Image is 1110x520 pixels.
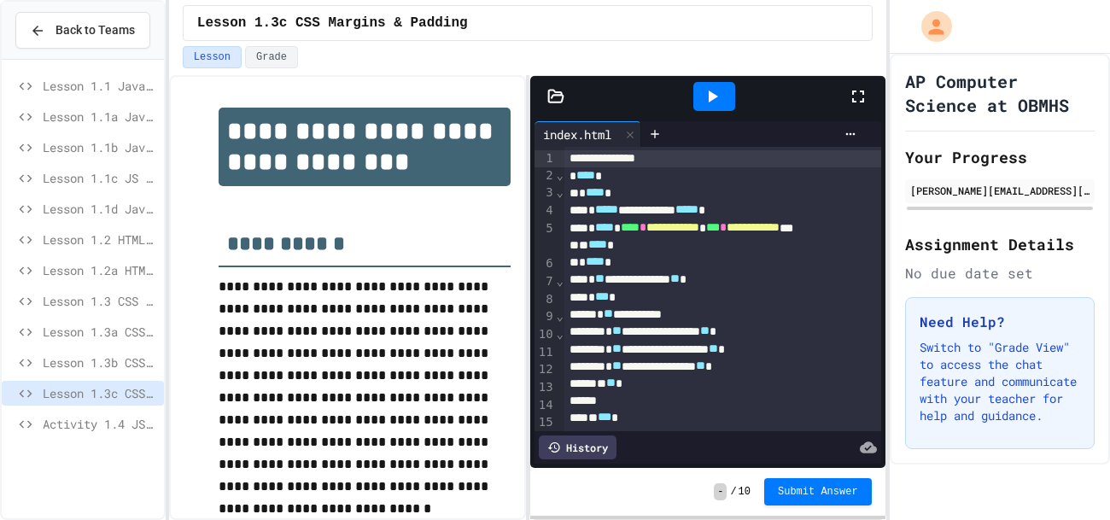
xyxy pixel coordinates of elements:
span: Lesson 1.3 CSS Introduction [43,292,157,310]
span: Fold line [556,274,564,288]
span: Back to Teams [55,21,135,39]
button: Lesson [183,46,242,68]
span: Lesson 1.3a CSS Selectors [43,323,157,341]
h3: Need Help? [920,312,1080,332]
h2: Your Progress [905,145,1095,169]
span: Lesson 1.3b CSS Backgrounds [43,353,157,371]
span: Lesson 1.1 JavaScript Intro [43,77,157,95]
span: Fold line [556,327,564,341]
span: Fold line [556,168,564,182]
div: My Account [903,7,956,46]
div: 7 [535,273,556,291]
span: Fold line [556,185,564,199]
span: - [714,483,727,500]
div: 15 [535,414,556,431]
div: 13 [535,379,556,397]
div: 8 [535,291,556,309]
div: index.html [535,121,641,147]
span: Lesson 1.2 HTML Basics [43,231,157,248]
h2: Assignment Details [905,232,1095,256]
div: 1 [535,150,556,167]
span: 10 [739,485,751,499]
span: Lesson 1.3c CSS Margins & Padding [43,384,157,402]
span: Lesson 1.1b JavaScript Intro [43,138,157,156]
span: Fold line [556,309,564,323]
span: Activity 1.4 JS Animation Intro [43,415,157,433]
p: Switch to "Grade View" to access the chat feature and communicate with your teacher for help and ... [920,339,1080,424]
button: Grade [245,46,298,68]
div: 11 [535,344,556,362]
div: 12 [535,361,556,379]
button: Submit Answer [764,478,872,505]
button: Back to Teams [15,12,150,49]
div: 6 [535,255,556,273]
div: 9 [535,308,556,326]
div: 2 [535,167,556,185]
div: 5 [535,220,556,255]
div: 10 [535,326,556,344]
h1: AP Computer Science at OBMHS [905,69,1095,117]
div: History [539,435,616,459]
span: Lesson 1.1c JS Intro [43,169,157,187]
div: 4 [535,202,556,220]
span: Lesson 1.3c CSS Margins & Padding [197,13,468,33]
div: index.html [535,126,620,143]
div: [PERSON_NAME][EMAIL_ADDRESS][PERSON_NAME][DOMAIN_NAME] [910,183,1090,198]
div: No due date set [905,263,1095,283]
span: / [730,485,736,499]
span: Lesson 1.2a HTML Continued [43,261,157,279]
span: Lesson 1.1d JavaScript [43,200,157,218]
div: 14 [535,397,556,415]
div: 3 [535,184,556,202]
span: Lesson 1.1a JavaScript Intro [43,108,157,126]
span: Submit Answer [778,485,858,499]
